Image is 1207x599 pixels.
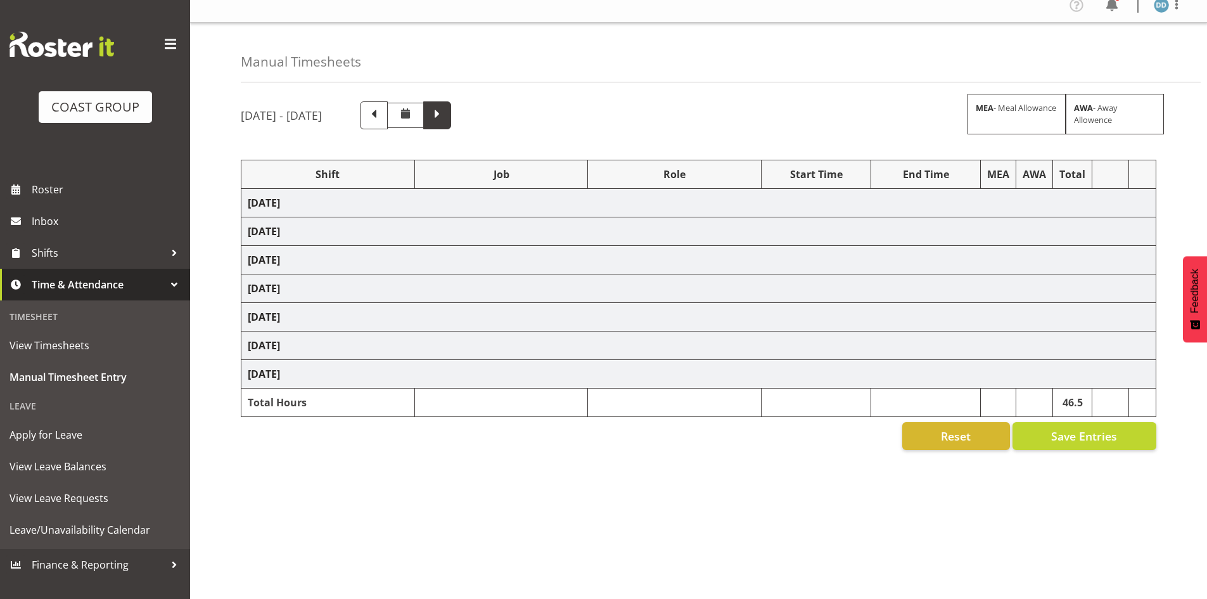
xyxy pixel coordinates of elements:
[768,167,864,182] div: Start Time
[10,368,181,387] span: Manual Timesheet Entry
[1023,167,1046,182] div: AWA
[3,451,187,482] a: View Leave Balances
[32,212,184,231] span: Inbox
[241,217,1156,246] td: [DATE]
[32,180,184,199] span: Roster
[1051,428,1117,444] span: Save Entries
[241,189,1156,217] td: [DATE]
[10,489,181,508] span: View Leave Requests
[3,514,187,546] a: Leave/Unavailability Calendar
[3,304,187,330] div: Timesheet
[241,389,415,417] td: Total Hours
[594,167,755,182] div: Role
[968,94,1066,134] div: - Meal Allowance
[32,243,165,262] span: Shifts
[1053,389,1092,417] td: 46.5
[1012,422,1156,450] button: Save Entries
[3,482,187,514] a: View Leave Requests
[10,32,114,57] img: Rosterit website logo
[3,361,187,393] a: Manual Timesheet Entry
[10,457,181,476] span: View Leave Balances
[248,167,408,182] div: Shift
[976,102,993,113] strong: MEA
[941,428,971,444] span: Reset
[241,274,1156,303] td: [DATE]
[878,167,974,182] div: End Time
[1189,269,1201,313] span: Feedback
[32,275,165,294] span: Time & Attendance
[241,246,1156,274] td: [DATE]
[10,425,181,444] span: Apply for Leave
[241,108,322,122] h5: [DATE] - [DATE]
[241,332,1156,360] td: [DATE]
[241,360,1156,389] td: [DATE]
[987,167,1009,182] div: MEA
[10,336,181,355] span: View Timesheets
[902,422,1010,450] button: Reset
[241,55,361,69] h4: Manual Timesheets
[1059,167,1085,182] div: Total
[10,520,181,539] span: Leave/Unavailability Calendar
[1066,94,1164,134] div: - Away Allowence
[51,98,139,117] div: COAST GROUP
[1183,256,1207,342] button: Feedback - Show survey
[32,555,165,574] span: Finance & Reporting
[3,393,187,419] div: Leave
[1074,102,1093,113] strong: AWA
[241,303,1156,332] td: [DATE]
[3,419,187,451] a: Apply for Leave
[3,330,187,361] a: View Timesheets
[421,167,582,182] div: Job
